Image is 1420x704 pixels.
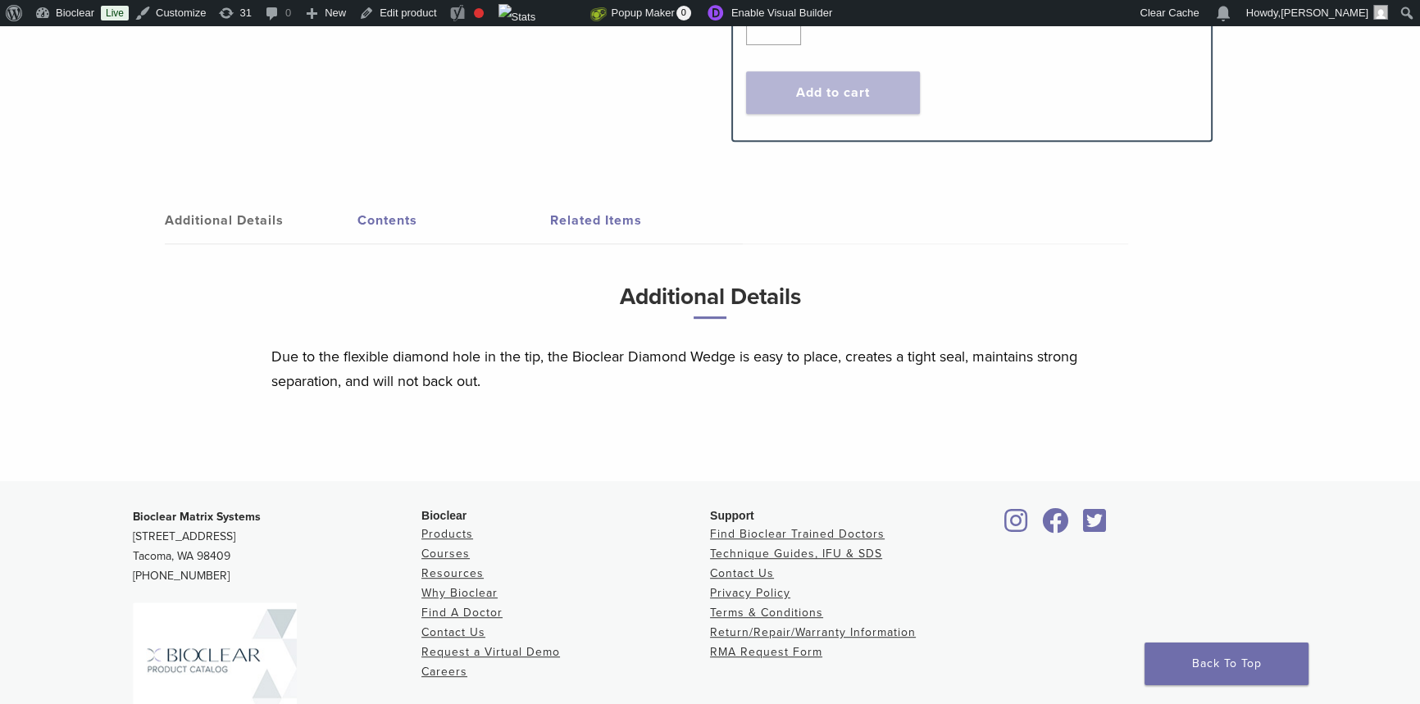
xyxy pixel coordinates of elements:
a: Bioclear [1036,518,1074,534]
a: Privacy Policy [710,586,790,600]
a: Bioclear [999,518,1033,534]
a: RMA Request Form [710,645,822,659]
span: Bioclear [421,509,467,522]
a: Additional Details [165,198,357,243]
a: Courses [421,547,470,561]
h3: Additional Details [271,277,1149,332]
button: Add to cart [746,71,920,114]
a: Resources [421,566,484,580]
a: Find A Doctor [421,606,503,620]
p: Due to the flexible diamond hole in the tip, the Bioclear Diamond Wedge is easy to place, creates... [271,344,1149,393]
a: Request a Virtual Demo [421,645,560,659]
a: Bioclear [1077,518,1112,534]
strong: Bioclear Matrix Systems [133,510,261,524]
a: Why Bioclear [421,586,498,600]
p: [STREET_ADDRESS] Tacoma, WA 98409 [PHONE_NUMBER] [133,507,421,586]
a: Careers [421,665,467,679]
a: Contact Us [421,625,485,639]
div: Focus keyphrase not set [474,8,484,18]
a: Contents [357,198,550,243]
a: Find Bioclear Trained Doctors [710,527,885,541]
a: Products [421,527,473,541]
a: Terms & Conditions [710,606,823,620]
a: Live [101,6,129,20]
span: [PERSON_NAME] [1281,7,1368,19]
a: Technique Guides, IFU & SDS [710,547,882,561]
span: 0 [676,6,691,20]
a: Contact Us [710,566,774,580]
a: Related Items [550,198,743,243]
img: Views over 48 hours. Click for more Jetpack Stats. [498,4,590,24]
a: Back To Top [1145,643,1308,685]
a: Return/Repair/Warranty Information [710,625,916,639]
span: Support [710,509,754,522]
